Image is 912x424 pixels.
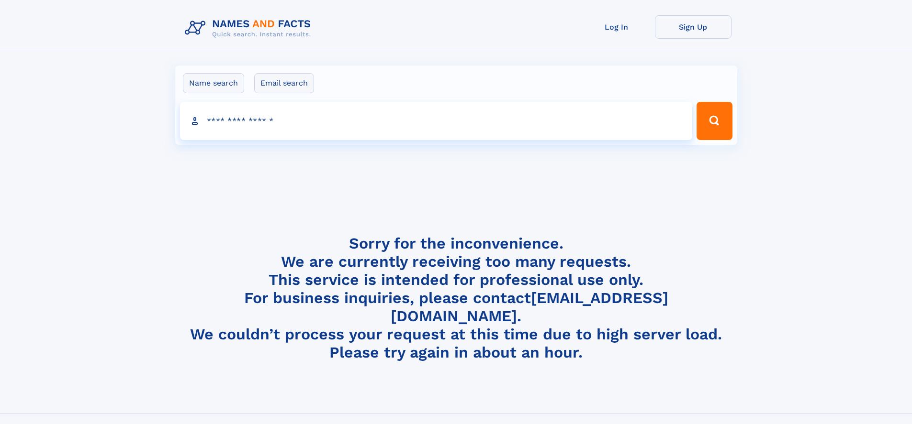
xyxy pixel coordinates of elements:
[180,102,693,140] input: search input
[578,15,655,39] a: Log In
[181,15,319,41] img: Logo Names and Facts
[697,102,732,140] button: Search Button
[181,234,732,362] h4: Sorry for the inconvenience. We are currently receiving too many requests. This service is intend...
[254,73,314,93] label: Email search
[183,73,244,93] label: Name search
[655,15,732,39] a: Sign Up
[391,289,668,325] a: [EMAIL_ADDRESS][DOMAIN_NAME]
